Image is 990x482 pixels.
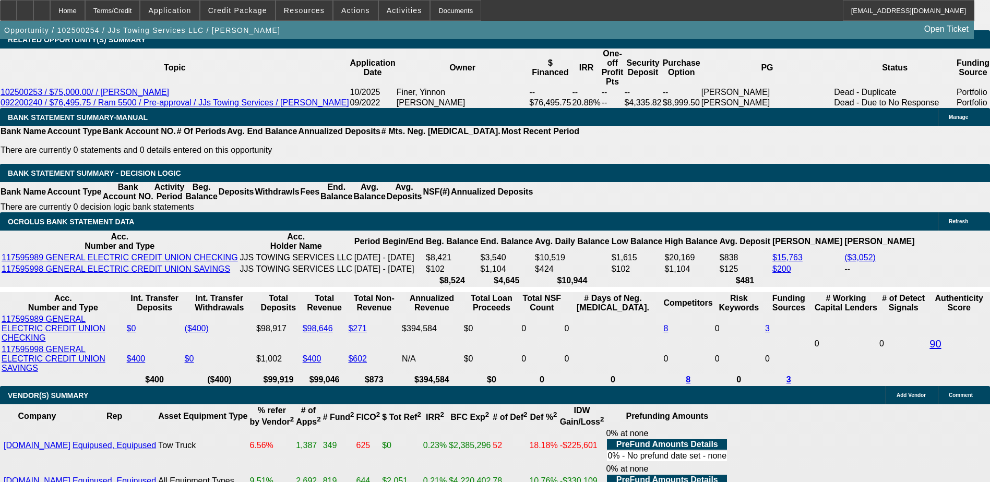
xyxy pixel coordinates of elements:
[534,275,610,286] th: $10,944
[833,87,956,98] td: Dead - Duplicate
[714,293,764,313] th: Risk Keywords
[127,324,136,333] a: $0
[254,182,300,202] th: Withdrawls
[425,232,479,251] th: Beg. Balance
[8,391,88,400] span: VENDOR(S) SUMMARY
[772,253,803,262] a: $15,763
[341,6,370,15] span: Actions
[701,87,834,98] td: [PERSON_NAME]
[333,1,378,20] button: Actions
[376,411,380,418] sup: 2
[879,314,928,373] td: 0
[256,344,301,373] td: $1,002
[425,252,479,263] td: $8,421
[402,324,462,333] div: $394,584
[956,87,990,98] td: Portfolio
[564,344,662,373] td: 0
[897,392,926,398] span: Add Vendor
[249,428,294,463] td: 6.56%
[297,126,380,137] th: Annualized Deposits
[664,232,718,251] th: High Balance
[480,264,533,274] td: $1,104
[559,428,605,463] td: -$225,601
[158,412,247,420] b: Asset Equipment Type
[815,339,819,348] span: 0
[571,98,601,108] td: 20.88%
[879,293,928,313] th: # of Detect Signals
[611,232,663,251] th: Low Balance
[772,264,791,273] a: $200
[381,126,501,137] th: # Mts. Neg. [MEDICAL_DATA].
[448,428,491,463] td: $2,385,296
[8,169,181,177] span: Bank Statement Summary - Decision Logic
[350,411,354,418] sup: 2
[663,293,713,313] th: Competitors
[379,1,430,20] button: Activities
[929,338,941,350] a: 90
[423,428,447,463] td: 0.23%
[480,252,533,263] td: $3,540
[350,98,396,108] td: 09/2022
[450,413,489,421] b: BFC Exp
[929,293,989,313] th: Authenticity Score
[607,451,727,461] td: 0% - No prefund date set - none
[382,413,421,421] b: $ Tot Ref
[624,98,662,108] td: $4,335.82
[1,88,169,97] a: 102500253 / $75,000.00/ / [PERSON_NAME]
[571,49,601,87] th: IRR
[184,293,255,313] th: Int. Transfer Withdrawals
[833,49,956,87] th: Status
[601,87,624,98] td: --
[2,253,238,262] a: 117595989 GENERAL ELECTRIC CREDIT UNION CHECKING
[185,182,218,202] th: Beg. Balance
[1,98,349,107] a: 092200240 / $76,495.75 / Ram 5500 / Pre-approval / JJs Towing Services / [PERSON_NAME]
[529,49,571,87] th: $ Financed
[662,98,701,108] td: $8,999.50
[46,182,102,202] th: Account Type
[256,375,301,385] th: $99,919
[348,354,367,363] a: $602
[663,324,668,333] a: 8
[663,344,713,373] td: 0
[616,440,718,449] b: PreFund Amounts Details
[354,232,424,251] th: Period Begin/End
[701,49,834,87] th: PG
[240,232,353,251] th: Acc. Holder Name
[714,314,764,343] td: 0
[833,98,956,108] td: Dead - Due to No Response
[46,126,102,137] th: Account Type
[521,314,563,343] td: 0
[560,406,604,426] b: IDW Gain/Loss
[303,354,321,363] a: $400
[844,264,915,274] td: --
[300,182,320,202] th: Fees
[440,411,444,418] sup: 2
[350,87,396,98] td: 10/2025
[401,293,462,313] th: Annualized Revenue
[425,275,479,286] th: $8,524
[493,413,527,421] b: # of Def
[422,182,450,202] th: NSF(#)
[450,182,533,202] th: Annualized Deposits
[765,324,770,333] a: 3
[844,253,876,262] a: ($3,052)
[719,264,771,274] td: $125
[664,252,718,263] td: $20,169
[529,87,571,98] td: --
[302,375,347,385] th: $99,046
[480,275,533,286] th: $4,645
[463,293,520,313] th: Total Loan Proceeds
[600,415,604,423] sup: 2
[249,406,294,426] b: % refer by Vendor
[185,324,209,333] a: ($400)
[353,182,386,202] th: Avg. Balance
[521,293,563,313] th: Sum of the Total NSF Count and Total Overdraft Fee Count from Ocrolus
[765,344,813,373] td: 0
[1,232,238,251] th: Acc. Number and Type
[348,293,400,313] th: Total Non-Revenue
[765,293,813,313] th: Funding Sources
[4,26,280,34] span: Opportunity / 102500254 / JJs Towing Services LLC / [PERSON_NAME]
[529,98,571,108] td: $76,495.75
[606,429,728,462] div: 0% at none
[662,49,701,87] th: Purchase Option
